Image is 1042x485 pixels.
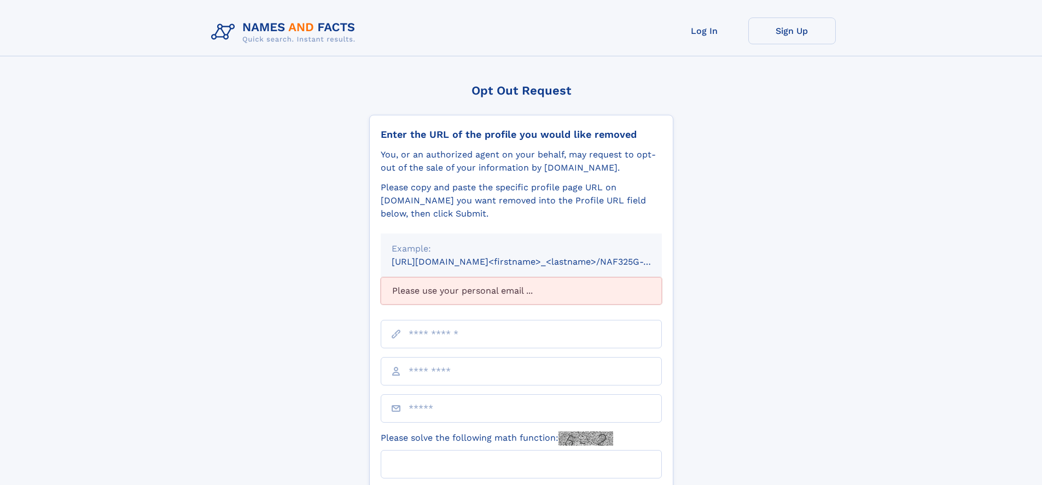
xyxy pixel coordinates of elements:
div: Example: [392,242,651,255]
div: Opt Out Request [369,84,673,97]
div: Enter the URL of the profile you would like removed [381,128,662,141]
a: Sign Up [748,17,836,44]
a: Log In [661,17,748,44]
div: You, or an authorized agent on your behalf, may request to opt-out of the sale of your informatio... [381,148,662,174]
label: Please solve the following math function: [381,431,613,446]
div: Please copy and paste the specific profile page URL on [DOMAIN_NAME] you want removed into the Pr... [381,181,662,220]
img: Logo Names and Facts [207,17,364,47]
div: Please use your personal email ... [381,277,662,305]
small: [URL][DOMAIN_NAME]<firstname>_<lastname>/NAF325G-xxxxxxxx [392,256,683,267]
